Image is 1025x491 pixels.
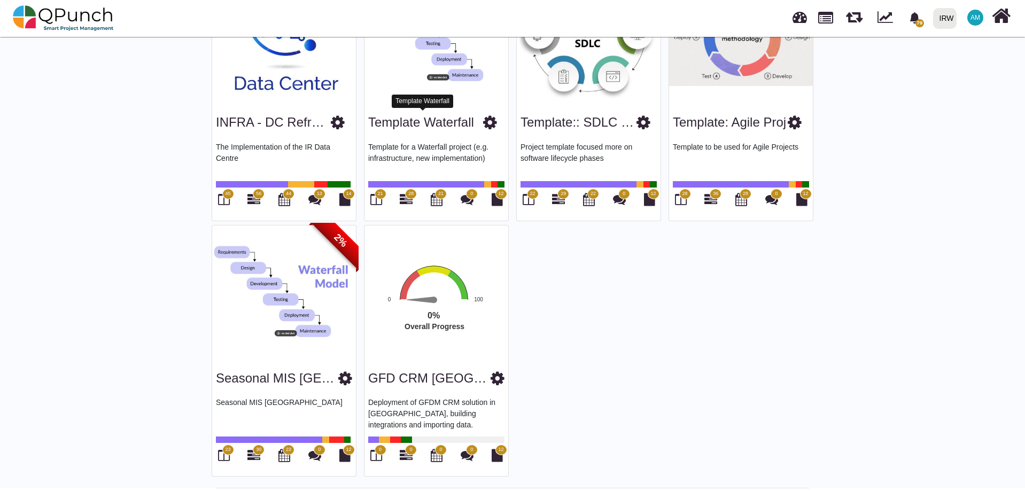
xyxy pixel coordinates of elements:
span: 28 [682,190,687,198]
i: Board [218,449,230,462]
span: 0 [379,446,382,454]
span: 0 [623,190,625,198]
span: 30 [256,446,261,454]
h3: Template: Agile Proj [673,115,786,130]
text: 0% [428,311,440,320]
span: Projects [818,7,833,24]
img: qpunch-sp.fa6292f.png [13,2,114,34]
span: 79 [915,19,924,27]
div: Dynamic Report [872,1,903,36]
a: 29 [552,197,565,206]
a: 56 [247,197,260,206]
i: Gantt [704,193,717,206]
span: 0 [318,446,321,454]
i: Calendar [278,193,290,206]
span: 12 [650,190,656,198]
h3: GFD CRM Italy [368,371,491,386]
span: Releases [846,5,863,23]
i: Board [675,193,687,206]
span: 0 [470,446,473,454]
a: GFD CRM [GEOGRAPHIC_DATA] [368,371,565,385]
span: 28 [743,190,748,198]
i: Gantt [400,193,413,206]
span: 23 [286,446,291,454]
span: 22 [591,190,596,198]
i: Gantt [400,449,413,462]
p: The Implementation of the IR Data Centre [216,142,352,174]
span: 0 [439,446,442,454]
i: Punch Discussions [461,449,473,462]
a: 30 [247,453,260,462]
text: 100 [474,297,483,302]
h3: Seasonal MIS Kenya [216,371,338,386]
span: 12 [803,190,808,198]
i: Calendar [431,449,442,462]
svg: bell fill [909,12,920,24]
span: 45 [225,190,230,198]
a: Template:: SDLC Proj [521,115,644,129]
i: Board [523,193,534,206]
i: Board [370,449,382,462]
i: Board [218,193,230,206]
span: 0 [775,190,778,198]
span: 44 [286,190,291,198]
span: 22 [530,190,535,198]
i: Home [992,6,1011,26]
i: Document Library [492,193,503,206]
i: Document Library [796,193,807,206]
span: 2% [311,211,370,270]
i: Calendar [278,449,290,462]
a: Seasonal MIS [GEOGRAPHIC_DATA] [216,371,433,385]
i: Document Library [644,193,655,206]
p: Template to be used for Agile Projects [673,142,809,174]
i: Calendar [735,193,747,206]
a: INFRA - DC Refresh [216,115,332,129]
i: Gantt [552,193,565,206]
path: 0 %. Speed. [407,297,434,303]
i: Punch Discussions [308,449,321,462]
i: Board [370,193,382,206]
i: Punch Discussions [613,193,626,206]
svg: Interactive chart [362,264,527,363]
div: Notification [905,8,924,27]
span: 13 [317,190,322,198]
i: Gantt [247,449,260,462]
p: Deployment of GFDM CRM solution in [GEOGRAPHIC_DATA], building integrations and importing data. [368,397,504,429]
a: 36 [704,197,717,206]
div: IRW [939,9,954,28]
span: 23 [225,446,230,454]
i: Punch Discussions [461,193,473,206]
a: AM [961,1,990,35]
span: 12 [498,190,503,198]
i: Calendar [431,193,442,206]
i: Document Library [492,449,503,462]
h3: Template:: SDLC Proj [521,115,636,130]
span: 12 [498,446,503,454]
a: 28 [400,197,413,206]
span: 29 [561,190,566,198]
i: Punch Discussions [308,193,321,206]
span: 0 [410,446,413,454]
a: bell fill79 [903,1,929,34]
i: Calendar [583,193,595,206]
i: Gantt [247,193,260,206]
div: Overall Progress. Highcharts interactive chart. [362,264,527,363]
p: Template for a Waterfall project (e.g. infrastructure, new implementation) [368,142,504,174]
i: Document Library [339,193,351,206]
p: Seasonal MIS [GEOGRAPHIC_DATA] [216,397,352,429]
a: 0 [400,453,413,462]
span: Dashboard [793,6,807,22]
span: 0 [470,190,473,198]
span: 56 [256,190,261,198]
a: Template Waterfall [368,115,474,129]
span: Asad Malik [967,10,983,26]
span: AM [970,14,980,21]
a: Template: Agile Proj [673,115,786,129]
text: 0 [388,297,391,302]
h3: INFRA - DC Refresh [216,115,331,130]
a: IRW [928,1,961,36]
i: Document Library [339,449,351,462]
i: Punch Discussions [765,193,778,206]
span: 21 [438,190,444,198]
text: Overall Progress [405,322,464,331]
